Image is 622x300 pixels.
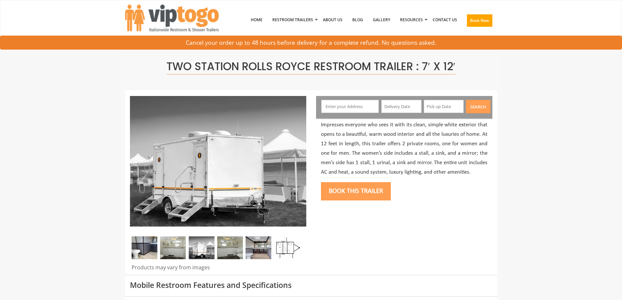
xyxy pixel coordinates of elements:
[189,236,215,259] img: A mini restroom trailer with two separate stations and separate doors for males and females
[125,5,219,31] img: VIPTOGO
[246,3,267,37] a: Home
[274,236,300,259] img: Floor Plan of 2 station restroom with sink and toilet
[395,3,428,37] a: Resources
[466,100,490,113] button: Search
[368,3,395,37] a: Gallery
[321,182,391,200] button: Book this trailer
[267,3,318,37] a: Restroom Trailers
[424,100,464,113] input: Pick up Date
[132,236,157,259] img: A close view of inside of a station with a stall, mirror and cabinets
[347,3,368,37] a: Blog
[321,100,379,113] input: Enter your Address
[321,120,487,177] p: Impresses everyone who sees it with its clean, simple white exterior that opens to a beautiful, w...
[381,100,422,113] input: Delivery Date
[217,236,243,259] img: Gel 2 station 03
[428,3,462,37] a: Contact Us
[130,96,306,227] img: Side view of two station restroom trailer with separate doors for males and females
[160,236,186,259] img: Gel 2 station 02
[318,3,347,37] a: About Us
[467,14,492,27] button: Book Now
[130,281,492,289] h3: Mobile Restroom Features and Specifications
[246,236,271,259] img: A close view of inside of a station with a stall, mirror and cabinets
[167,59,455,74] span: Two Station Rolls Royce Restroom Trailer : 7′ x 12′
[130,264,306,275] div: Products may vary from images
[462,3,497,41] a: Book Now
